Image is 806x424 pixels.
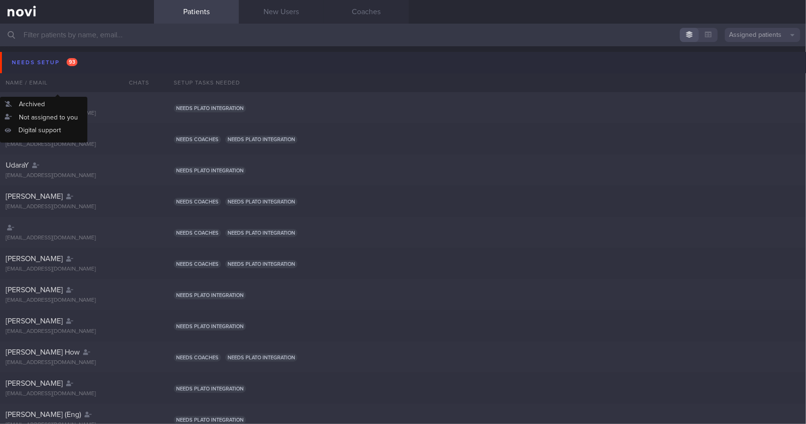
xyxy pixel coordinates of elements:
span: Needs plato integration [225,136,297,144]
span: Needs coaches [174,260,221,268]
span: Needs coaches [174,198,221,206]
span: [PERSON_NAME] [6,130,63,138]
div: [EMAIL_ADDRESS][DOMAIN_NAME] [6,328,148,335]
span: [PERSON_NAME] [6,99,63,107]
span: [PERSON_NAME] [6,255,63,263]
div: Setup tasks needed [168,73,806,92]
div: [EMAIL_ADDRESS][DOMAIN_NAME] [6,297,148,304]
span: Needs plato integration [174,416,246,424]
span: Needs plato integration [174,385,246,393]
span: [PERSON_NAME] [6,380,63,387]
span: Needs plato integration [174,322,246,331]
span: [PERSON_NAME] [6,286,63,294]
div: Chats [116,73,154,92]
span: [PERSON_NAME] [6,317,63,325]
div: [EMAIL_ADDRESS][DOMAIN_NAME] [6,204,148,211]
span: Needs coaches [174,136,221,144]
div: [EMAIL_ADDRESS][DOMAIN_NAME] [6,390,148,398]
div: [EMAIL_ADDRESS][DOMAIN_NAME] [6,235,148,242]
span: Needs plato integration [174,291,246,299]
div: [EMAIL_ADDRESS][DOMAIN_NAME] [6,141,148,148]
div: [EMAIL_ADDRESS][DOMAIN_NAME] [6,172,148,179]
span: Needs plato integration [174,104,246,112]
button: Assigned patients [725,28,800,42]
div: [EMAIL_ADDRESS][DOMAIN_NAME] [6,359,148,366]
span: Needs plato integration [225,260,297,268]
span: UdaraY [6,161,29,169]
span: Needs plato integration [225,198,297,206]
div: Needs setup [9,56,80,69]
span: Needs plato integration [225,229,297,237]
span: [PERSON_NAME] [6,193,63,200]
div: [EMAIL_ADDRESS][DOMAIN_NAME] [6,110,148,117]
span: Needs coaches [174,229,221,237]
span: Needs coaches [174,354,221,362]
span: Needs plato integration [174,167,246,175]
span: Needs plato integration [225,354,297,362]
div: [EMAIL_ADDRESS][DOMAIN_NAME] [6,266,148,273]
span: [PERSON_NAME] (Eng) [6,411,81,418]
span: [PERSON_NAME] How [6,348,80,356]
span: 93 [67,58,77,66]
